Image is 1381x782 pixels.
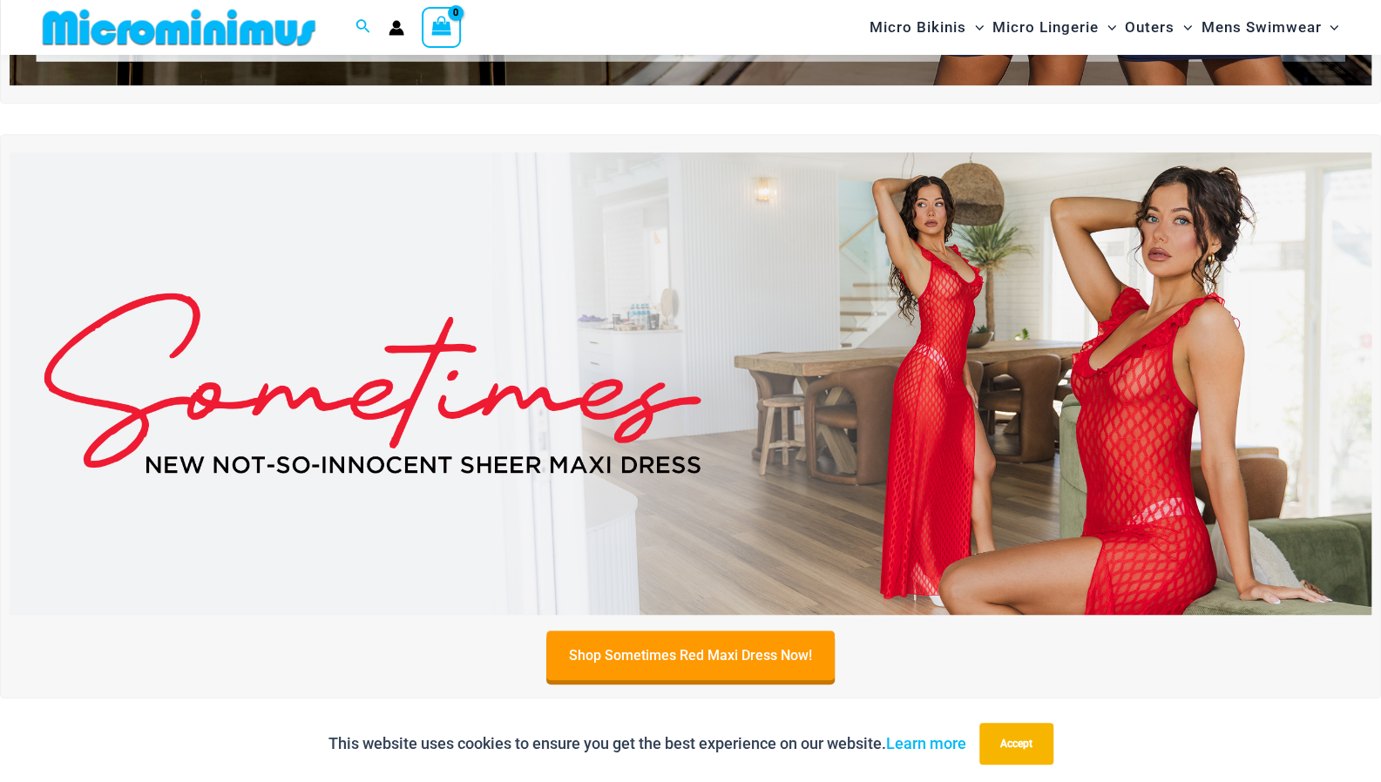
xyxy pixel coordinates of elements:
[1120,5,1196,50] a: OutersMenu ToggleMenu Toggle
[886,734,966,752] a: Learn more
[992,5,1099,50] span: Micro Lingerie
[328,731,966,757] p: This website uses cookies to ensure you get the best experience on our website.
[10,152,1371,615] img: Sometimes Red Maxi Dress
[863,3,1346,52] nav: Site Navigation
[988,5,1120,50] a: Micro LingerieMenu ToggleMenu Toggle
[1099,5,1116,50] span: Menu Toggle
[979,723,1053,765] button: Accept
[1201,5,1321,50] span: Mens Swimwear
[355,17,371,38] a: Search icon link
[865,5,988,50] a: Micro BikinisMenu ToggleMenu Toggle
[422,7,462,47] a: View Shopping Cart, empty
[1196,5,1343,50] a: Mens SwimwearMenu ToggleMenu Toggle
[1321,5,1338,50] span: Menu Toggle
[966,5,984,50] span: Menu Toggle
[389,20,404,36] a: Account icon link
[546,630,835,680] a: Shop Sometimes Red Maxi Dress Now!
[870,5,966,50] span: Micro Bikinis
[1125,5,1175,50] span: Outers
[36,8,322,47] img: MM SHOP LOGO FLAT
[1175,5,1192,50] span: Menu Toggle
